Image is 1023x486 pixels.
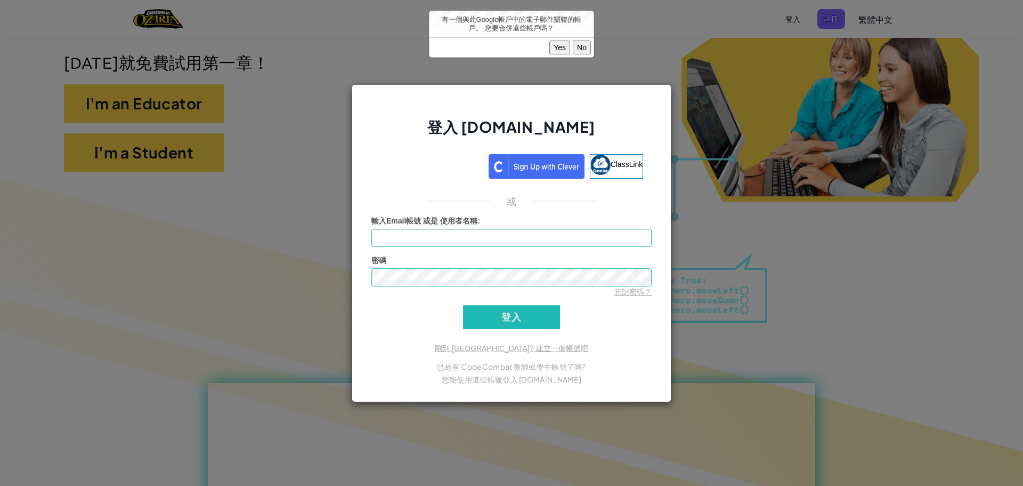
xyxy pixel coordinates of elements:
[371,360,652,373] p: 已經有 CodeCombat 教師或學生帳號了嗎?
[463,305,560,329] input: 登入
[614,288,652,296] a: 忘記密碼？
[371,216,480,226] label: :
[375,153,489,177] iframe: 「使用 Google 帳戶登入」按鈕
[573,41,591,54] button: No
[371,256,386,265] span: 密碼
[549,41,570,54] button: Yes
[611,160,643,168] span: ClassLink
[489,154,584,179] img: clever_sso_button@2x.png
[590,155,611,175] img: classlink-logo-small.png
[435,344,588,353] a: 剛到 [GEOGRAPHIC_DATA]? 建立一個帳號吧
[371,373,652,386] p: 您能使用這些帳號登入 [DOMAIN_NAME]
[371,117,652,148] h2: 登入 [DOMAIN_NAME]
[371,217,477,225] span: 輸入Email帳號 或是 使用者名稱
[442,15,582,32] span: 有一個與此Google帳戶中的電子郵件關聯的帳戶。 您要合併這些帳戶嗎？
[507,195,516,208] p: 或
